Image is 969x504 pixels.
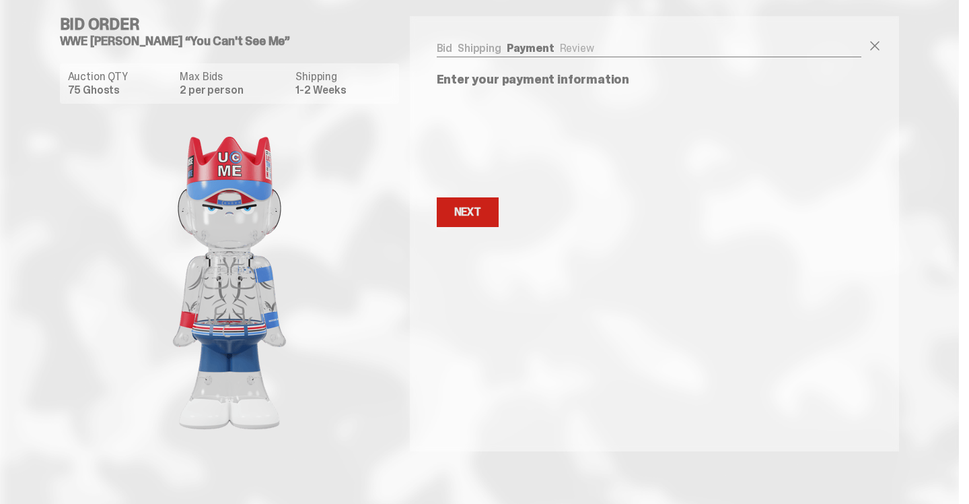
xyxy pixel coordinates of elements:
img: product image [95,115,364,451]
dt: Shipping [295,71,390,82]
h4: Bid Order [60,16,410,32]
dd: 1-2 Weeks [295,85,390,96]
p: Enter your payment information [437,73,862,86]
a: Shipping [458,41,501,55]
button: Next [437,197,499,227]
dd: 2 per person [180,85,287,96]
div: Next [454,207,481,218]
iframe: Secure payment input frame [434,94,865,189]
dt: Max Bids [180,71,287,82]
a: Payment [507,41,554,55]
h5: WWE [PERSON_NAME] “You Can't See Me” [60,35,410,47]
dd: 75 Ghosts [68,85,172,96]
dt: Auction QTY [68,71,172,82]
a: Bid [437,41,453,55]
